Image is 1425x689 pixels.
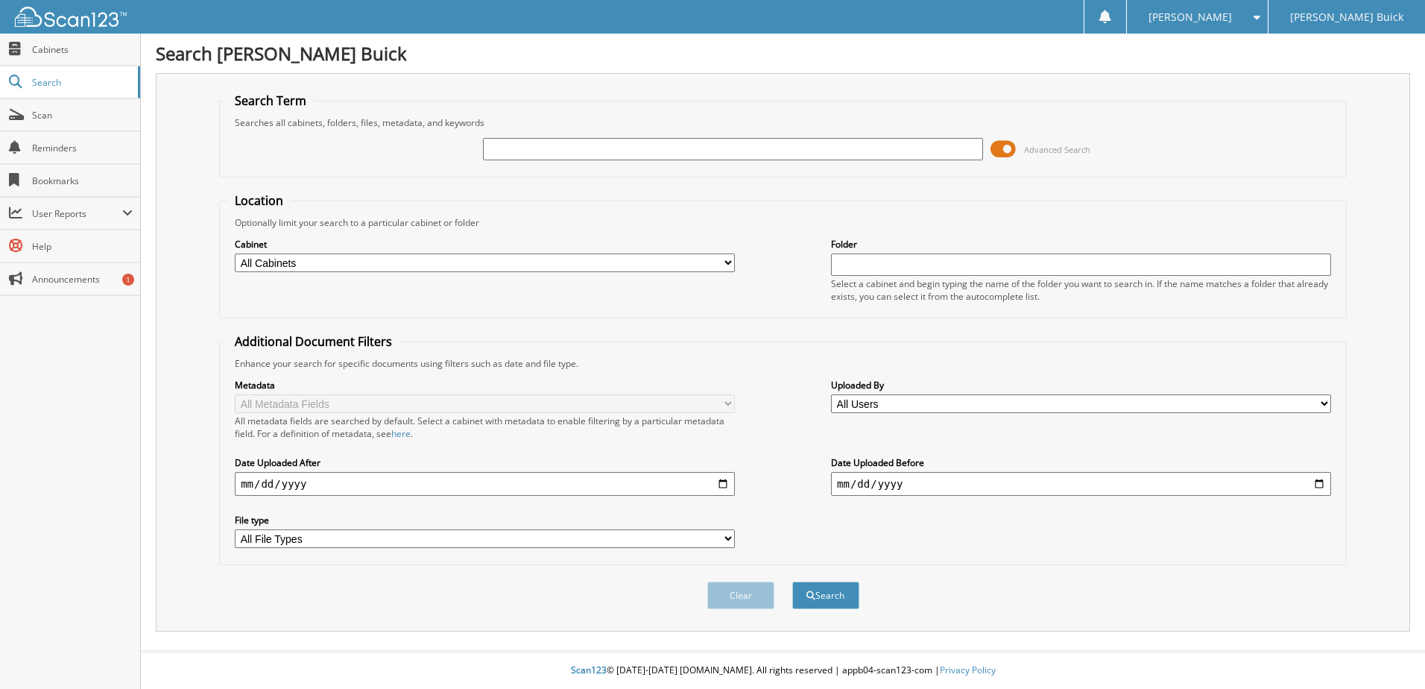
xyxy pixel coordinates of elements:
[792,582,859,609] button: Search
[1148,13,1232,22] span: [PERSON_NAME]
[32,76,130,89] span: Search
[831,472,1331,496] input: end
[940,664,996,676] a: Privacy Policy
[391,427,411,440] a: here
[32,273,133,286] span: Announcements
[15,7,127,27] img: scan123-logo-white.svg
[32,240,133,253] span: Help
[1024,144,1090,155] span: Advanced Search
[235,238,735,251] label: Cabinet
[122,274,134,286] div: 1
[227,357,1339,370] div: Enhance your search for specific documents using filters such as date and file type.
[227,216,1339,229] div: Optionally limit your search to a particular cabinet or folder
[235,415,735,440] div: All metadata fields are searched by default. Select a cabinet with metadata to enable filtering b...
[235,456,735,469] label: Date Uploaded After
[32,207,122,220] span: User Reports
[32,174,133,187] span: Bookmarks
[227,92,314,109] legend: Search Term
[831,277,1331,303] div: Select a cabinet and begin typing the name of the folder you want to search in. If the name match...
[571,664,607,676] span: Scan123
[32,142,133,154] span: Reminders
[227,192,291,209] legend: Location
[156,41,1410,66] h1: Search [PERSON_NAME] Buick
[831,238,1331,251] label: Folder
[831,379,1331,391] label: Uploaded By
[235,379,735,391] label: Metadata
[227,333,399,350] legend: Additional Document Filters
[141,652,1425,689] div: © [DATE]-[DATE] [DOMAIN_NAME]. All rights reserved | appb04-scan123-com |
[235,514,735,526] label: File type
[235,472,735,496] input: start
[1290,13,1403,22] span: [PERSON_NAME] Buick
[831,456,1331,469] label: Date Uploaded Before
[227,116,1339,129] div: Searches all cabinets, folders, files, metadata, and keywords
[32,43,133,56] span: Cabinets
[32,109,133,122] span: Scan
[707,582,774,609] button: Clear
